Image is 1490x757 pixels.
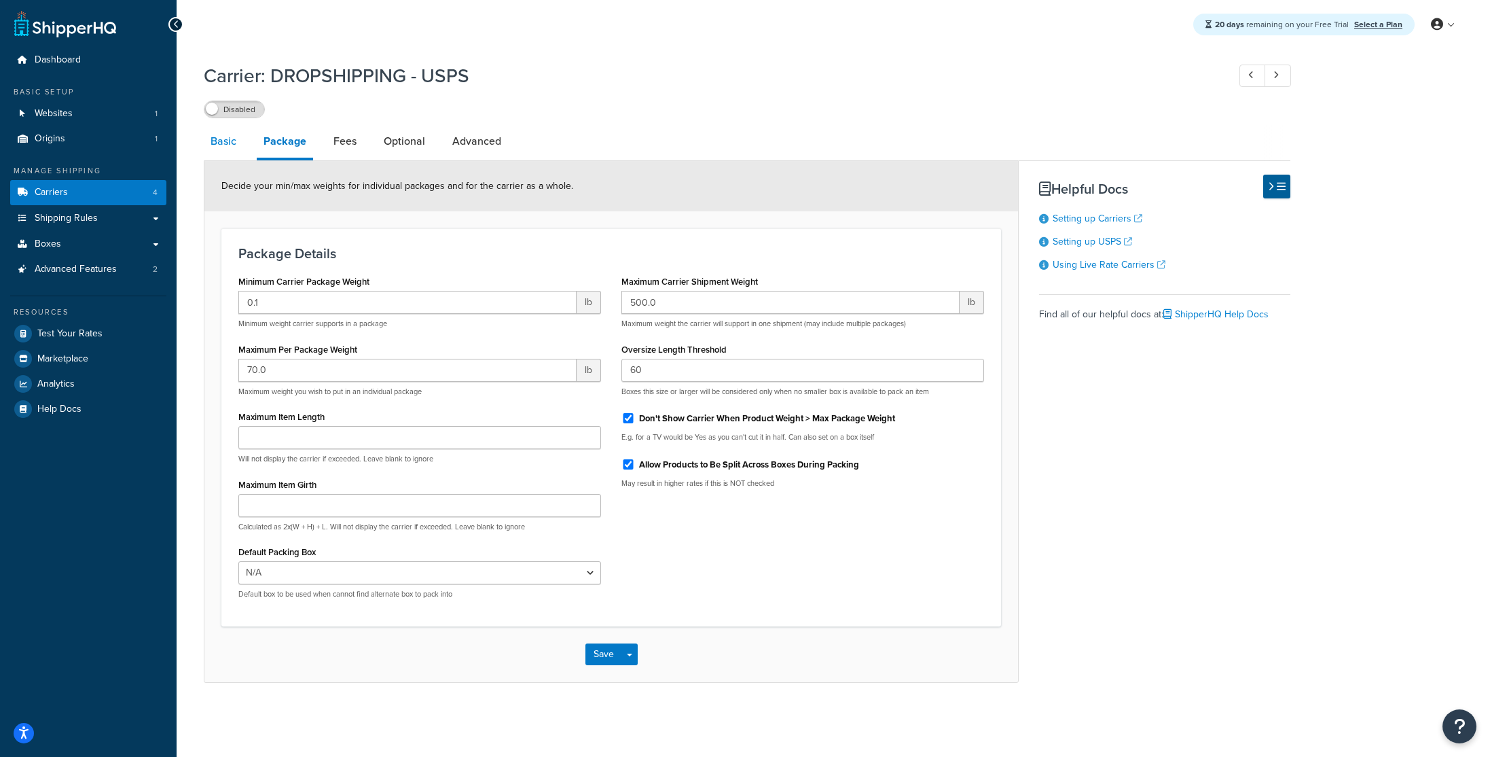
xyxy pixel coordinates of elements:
div: Find all of our helpful docs at: [1039,294,1290,324]
strong: 20 days [1215,18,1244,31]
span: Help Docs [37,404,81,415]
a: Carriers4 [10,180,166,205]
span: Boxes [35,239,61,250]
span: Decide your min/max weights for individual packages and for the carrier as a whole. [221,179,573,193]
label: Allow Products to Be Split Across Boxes During Packing [639,459,859,471]
h1: Carrier: DROPSHIPPING - USPS [204,63,1214,89]
span: 4 [153,187,158,198]
span: 2 [153,264,158,275]
span: Carriers [35,187,68,198]
span: lb [577,291,601,314]
a: Next Record [1265,65,1291,87]
p: Maximum weight the carrier will support in one shipment (may include multiple packages) [621,319,984,329]
a: Setting up USPS [1053,234,1132,249]
a: ShipperHQ Help Docs [1163,307,1269,321]
span: Advanced Features [35,264,117,275]
span: Shipping Rules [35,213,98,224]
a: Origins1 [10,126,166,152]
a: Help Docs [10,397,166,421]
label: Maximum Carrier Shipment Weight [621,277,758,287]
a: Setting up Carriers [1053,211,1142,226]
label: Disabled [204,101,264,118]
a: Using Live Rate Carriers [1053,258,1165,272]
li: Websites [10,101,166,126]
span: Test Your Rates [37,328,103,340]
h3: Package Details [238,246,984,261]
span: 1 [155,108,158,120]
label: Maximum Item Length [238,412,325,422]
li: Origins [10,126,166,152]
label: Oversize Length Threshold [621,345,727,355]
p: Boxes this size or larger will be considered only when no smaller box is available to pack an item [621,387,984,397]
a: Test Your Rates [10,321,166,346]
p: May result in higher rates if this is NOT checked [621,478,984,489]
span: Marketplace [37,353,88,365]
label: Maximum Per Package Weight [238,345,357,355]
div: Basic Setup [10,86,166,98]
button: Save [585,644,622,665]
div: Manage Shipping [10,165,166,177]
a: Marketplace [10,347,166,371]
p: Calculated as 2x(W + H) + L. Will not display the carrier if exceeded. Leave blank to ignore [238,522,601,532]
h3: Helpful Docs [1039,181,1290,196]
p: Default box to be used when cannot find alternate box to pack into [238,589,601,599]
p: Minimum weight carrier supports in a package [238,319,601,329]
a: Package [257,125,313,160]
a: Fees [327,125,363,158]
span: lb [577,359,601,382]
p: Maximum weight you wish to put in an individual package [238,387,601,397]
p: E.g. for a TV would be Yes as you can't cut it in half. Can also set on a box itself [621,432,984,442]
label: Default Packing Box [238,547,316,557]
li: Carriers [10,180,166,205]
span: Analytics [37,378,75,390]
a: Boxes [10,232,166,257]
span: remaining on your Free Trial [1215,18,1351,31]
span: Dashboard [35,54,81,66]
a: Advanced Features2 [10,257,166,282]
span: Websites [35,108,73,120]
a: Select a Plan [1354,18,1402,31]
label: Don't Show Carrier When Product Weight > Max Package Weight [639,412,895,425]
button: Open Resource Center [1442,709,1476,743]
span: 1 [155,133,158,145]
span: lb [960,291,984,314]
p: Will not display the carrier if exceeded. Leave blank to ignore [238,454,601,464]
label: Maximum Item Girth [238,480,316,490]
a: Shipping Rules [10,206,166,231]
a: Analytics [10,372,166,396]
button: Hide Help Docs [1263,175,1290,198]
a: Websites1 [10,101,166,126]
div: Resources [10,306,166,318]
li: Advanced Features [10,257,166,282]
span: Origins [35,133,65,145]
a: Previous Record [1239,65,1266,87]
a: Basic [204,125,243,158]
a: Advanced [446,125,508,158]
a: Dashboard [10,48,166,73]
label: Minimum Carrier Package Weight [238,277,369,287]
a: Optional [377,125,432,158]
